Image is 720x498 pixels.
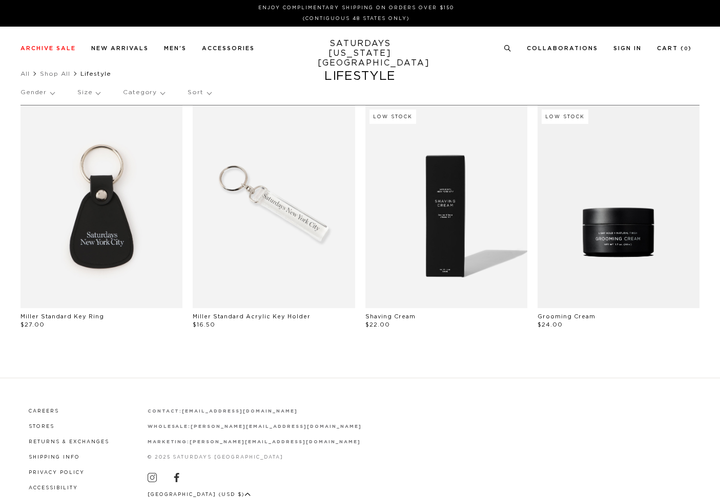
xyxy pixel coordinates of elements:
[80,71,111,77] span: Lifestyle
[193,322,215,328] span: $16.50
[20,322,45,328] span: $27.00
[29,424,54,429] a: Stores
[684,47,688,51] small: 0
[193,314,311,319] a: Miller Standard Acrylic Key Holder
[40,71,70,77] a: Shop All
[191,424,361,429] a: [PERSON_NAME][EMAIL_ADDRESS][DOMAIN_NAME]
[20,46,76,51] a: Archive Sale
[182,409,297,414] a: [EMAIL_ADDRESS][DOMAIN_NAME]
[20,71,30,77] a: All
[365,314,416,319] a: Shaving Cream
[369,110,416,124] div: Low Stock
[164,46,187,51] a: Men's
[148,453,362,461] p: © 2025 Saturdays [GEOGRAPHIC_DATA]
[25,15,688,23] p: (Contiguous 48 States Only)
[91,46,149,51] a: New Arrivals
[190,440,360,444] a: [PERSON_NAME][EMAIL_ADDRESS][DOMAIN_NAME]
[318,39,402,68] a: SATURDAYS[US_STATE][GEOGRAPHIC_DATA]
[202,46,255,51] a: Accessories
[20,81,54,104] p: Gender
[123,81,164,104] p: Category
[148,409,182,414] strong: contact:
[657,46,692,51] a: Cart (0)
[188,81,211,104] p: Sort
[20,314,104,319] a: Miller Standard Key Ring
[29,409,59,414] a: Careers
[29,486,78,490] a: Accessibility
[538,322,563,328] span: $24.00
[77,81,100,104] p: Size
[365,322,390,328] span: $22.00
[29,440,109,444] a: Returns & Exchanges
[25,4,688,12] p: Enjoy Complimentary Shipping on Orders Over $150
[538,314,595,319] a: Grooming Cream
[148,424,191,429] strong: wholesale:
[29,455,80,460] a: Shipping Info
[29,470,85,475] a: Privacy Policy
[148,440,190,444] strong: marketing:
[527,46,598,51] a: Collaborations
[542,110,588,124] div: Low Stock
[613,46,642,51] a: Sign In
